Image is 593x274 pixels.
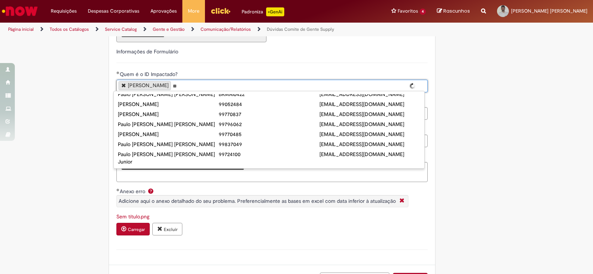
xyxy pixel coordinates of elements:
[118,121,219,128] div: Paulo [PERSON_NAME] [PERSON_NAME]
[118,168,219,175] div: [PERSON_NAME]
[319,131,420,138] div: [EMAIL_ADDRESS][DOMAIN_NAME]
[219,168,319,175] div: 99001644
[219,100,319,108] div: 99052484
[319,100,420,108] div: [EMAIL_ADDRESS][DOMAIN_NAME]
[118,141,219,148] div: Paulo [PERSON_NAME] [PERSON_NAME]
[219,90,319,98] div: BRMAI0422
[219,110,319,118] div: 99770837
[118,90,219,98] div: Paulo [PERSON_NAME] [PERSON_NAME]
[118,110,219,118] div: [PERSON_NAME]
[319,121,420,128] div: [EMAIL_ADDRESS][DOMAIN_NAME]
[219,121,319,128] div: 99796062
[118,100,219,108] div: [PERSON_NAME]
[319,141,420,148] div: [EMAIL_ADDRESS][DOMAIN_NAME]
[219,141,319,148] div: 99837049
[319,151,420,158] div: [EMAIL_ADDRESS][DOMAIN_NAME]
[118,131,219,138] div: [PERSON_NAME]
[114,94,424,168] ul: Quem é o ID Impactado?
[118,151,219,165] div: Paulo [PERSON_NAME] [PERSON_NAME] Junior
[219,131,319,138] div: 99770485
[319,110,420,118] div: [EMAIL_ADDRESS][DOMAIN_NAME]
[319,168,420,175] div: [EMAIL_ADDRESS][DOMAIN_NAME]
[319,90,420,98] div: [EMAIL_ADDRESS][DOMAIN_NAME]
[219,151,319,158] div: 99724100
